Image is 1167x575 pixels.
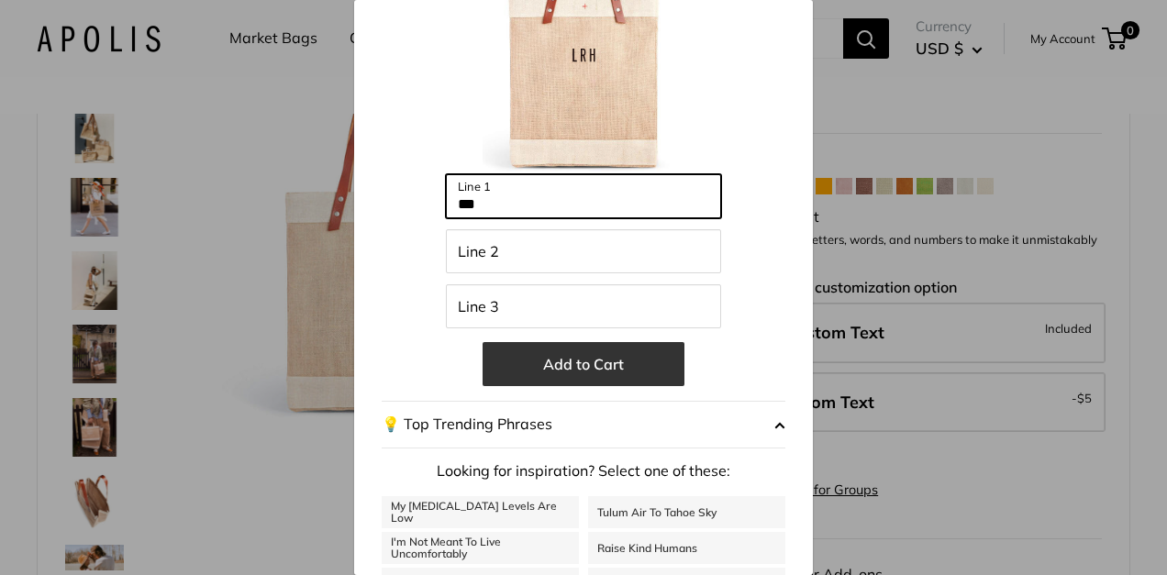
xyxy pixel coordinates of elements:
button: Add to Cart [483,342,684,386]
a: I'm Not Meant To Live Uncomfortably [382,532,579,564]
a: My [MEDICAL_DATA] Levels Are Low [382,496,579,528]
a: Raise Kind Humans [588,532,785,564]
button: 💡 Top Trending Phrases [382,401,785,448]
a: Tulum Air To Tahoe Sky [588,496,785,528]
p: Looking for inspiration? Select one of these: [382,458,785,485]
